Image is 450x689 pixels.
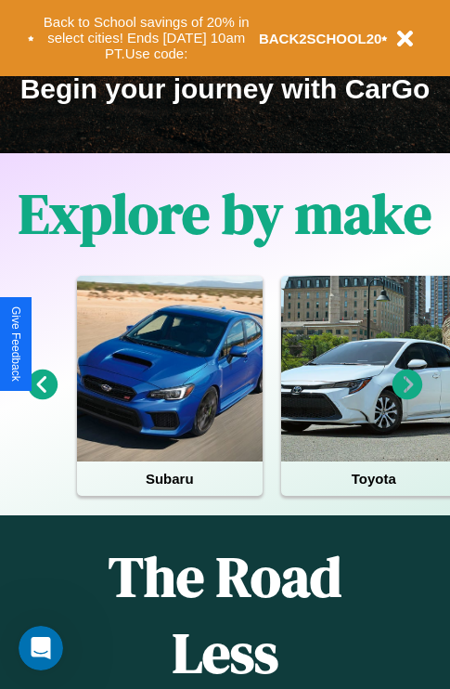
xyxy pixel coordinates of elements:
[19,626,63,670] iframe: Intercom live chat
[259,31,382,46] b: BACK2SCHOOL20
[19,175,431,252] h1: Explore by make
[77,461,263,496] h4: Subaru
[9,306,22,382] div: Give Feedback
[34,9,259,67] button: Back to School savings of 20% in select cities! Ends [DATE] 10am PT.Use code:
